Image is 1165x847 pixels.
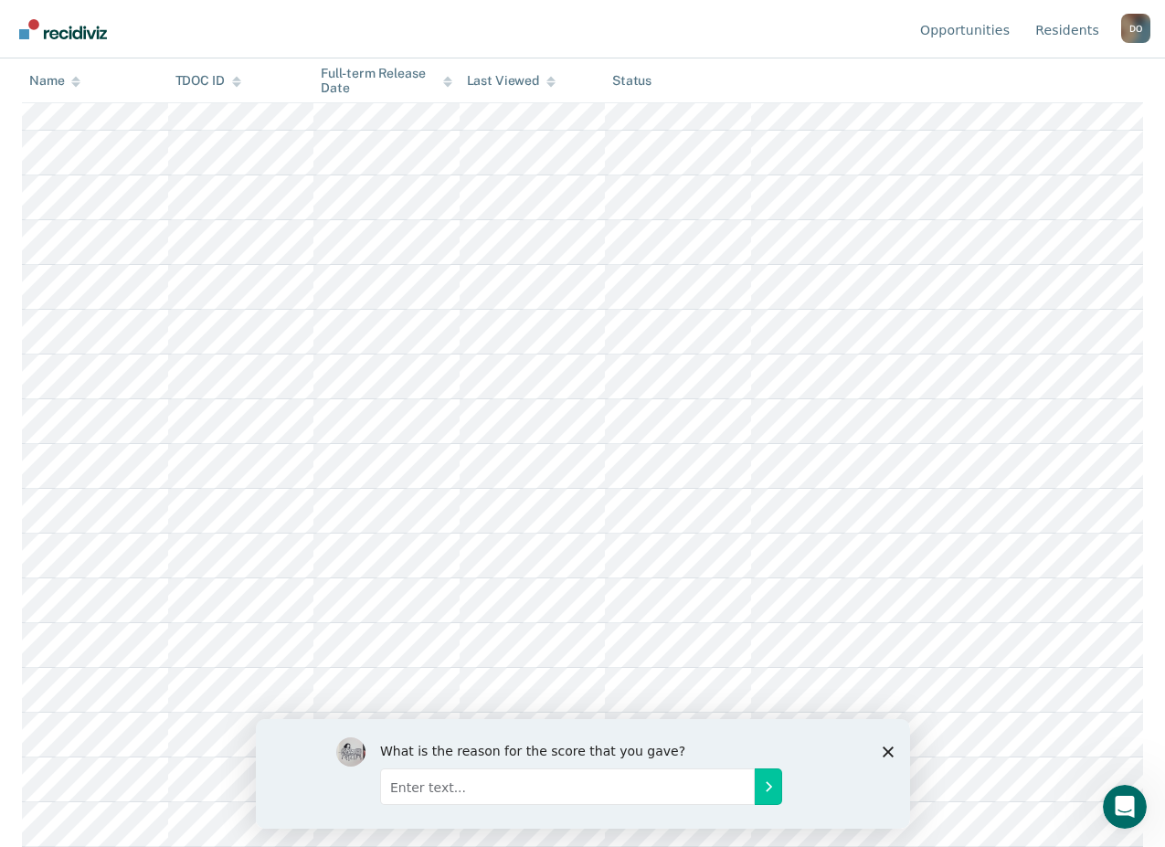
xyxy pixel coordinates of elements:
[29,73,80,89] div: Name
[256,719,910,829] iframe: Survey by Kim from Recidiviz
[321,65,452,96] div: Full-term Release Date
[1121,14,1150,43] div: D O
[1103,785,1147,829] iframe: Intercom live chat
[467,73,556,89] div: Last Viewed
[19,19,107,39] img: Recidiviz
[1121,14,1150,43] button: Profile dropdown button
[175,73,241,89] div: TDOC ID
[612,73,651,89] div: Status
